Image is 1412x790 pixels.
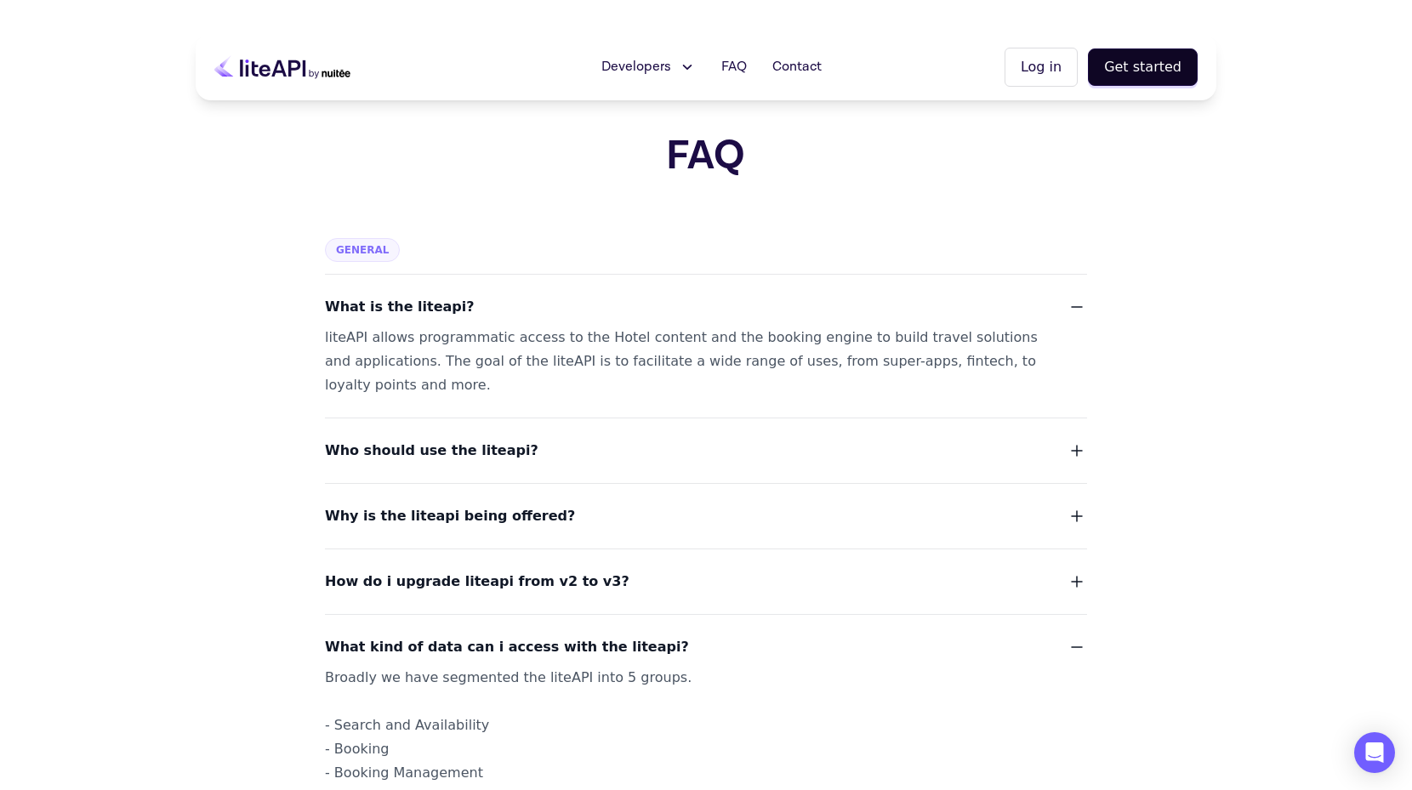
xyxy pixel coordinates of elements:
[772,57,822,77] span: Contact
[325,439,538,463] span: Who should use the liteapi?
[325,439,1087,463] button: Who should use the liteapi?
[711,50,757,84] a: FAQ
[325,295,475,319] span: What is the liteapi?
[325,504,1087,528] button: Why is the liteapi being offered?
[325,504,575,528] span: Why is the liteapi being offered?
[1005,48,1078,87] button: Log in
[325,635,1087,659] button: What kind of data can i access with the liteapi?
[762,50,832,84] a: Contact
[591,50,706,84] button: Developers
[721,57,747,77] span: FAQ
[325,570,1087,594] button: How do i upgrade liteapi from v2 to v3?
[325,635,689,659] span: What kind of data can i access with the liteapi?
[1354,732,1395,773] div: Open Intercom Messenger
[601,57,671,77] span: Developers
[325,570,629,594] span: How do i upgrade liteapi from v2 to v3?
[1088,48,1198,86] button: Get started
[325,326,1046,397] div: liteAPI allows programmatic access to the Hotel content and the booking engine to build travel so...
[235,136,1178,177] h1: FAQ
[325,238,400,262] span: General
[325,295,1087,319] button: What is the liteapi?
